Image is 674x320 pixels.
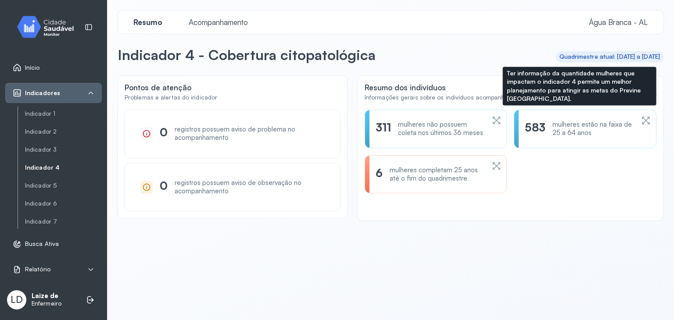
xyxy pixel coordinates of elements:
[25,89,60,97] span: Indicadores
[25,240,59,248] span: Busca Ativa
[128,18,168,27] span: Resumo
[180,18,257,27] a: Acompanhamento
[623,83,640,91] span: Alerta
[32,292,61,300] p: Laize de
[125,83,340,110] div: Pontos de atenção
[25,266,50,273] span: Relatório
[390,166,485,183] div: mulheres completam 25 anos até o fim do quadrimestre
[125,18,171,27] a: Resumo
[589,18,648,27] span: Água Branca - AL
[160,125,168,142] div: 0
[25,144,102,155] a: Indicador 3
[25,108,102,119] a: Indicador 1
[32,300,61,307] p: Enfermeiro
[125,83,217,92] div: Pontos de atenção
[13,240,94,249] a: Busca Ativa
[25,128,102,135] a: Indicador 2
[25,64,40,71] span: Início
[160,179,168,196] div: 0
[25,218,102,225] a: Indicador 7
[13,63,94,72] a: Início
[398,121,484,137] div: mulheres não possuem coleta nos últimos 36 meses
[25,198,102,209] a: Indicador 6
[552,121,634,137] div: mulheres estão na faixa de 25 a 64 anos
[9,14,88,40] img: monitor.svg
[25,216,102,227] a: Indicador 7
[365,83,656,110] div: Resumo dos indivíduos
[118,46,376,64] p: Indicador 4 - Cobertura citopatológica
[25,146,102,153] a: Indicador 3
[365,94,519,101] div: Informações gerais sobre os indivíduos acompanhados
[25,200,102,207] a: Indicador 6
[25,126,102,137] a: Indicador 2
[25,110,102,117] a: Indicador 1
[11,294,23,305] span: LD
[25,180,102,191] a: Indicador 5
[25,182,102,189] a: Indicador 5
[25,164,102,171] a: Indicador 4
[175,179,324,196] div: registros possuem aviso de observação no acompanhamento
[183,18,253,27] span: Acompanhamento
[559,53,660,60] div: Quadrimestre atual: [DATE] a [DATE]
[25,162,102,173] a: Indicador 4
[365,83,519,92] div: Resumo dos indivíduos
[376,121,391,137] div: 311
[125,94,217,101] div: Problemas e alertas do indicador
[376,166,383,183] div: 6
[623,91,656,99] span: Informativo
[175,125,324,142] div: registros possuem aviso de problema no acompanhamento
[525,121,545,137] div: 583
